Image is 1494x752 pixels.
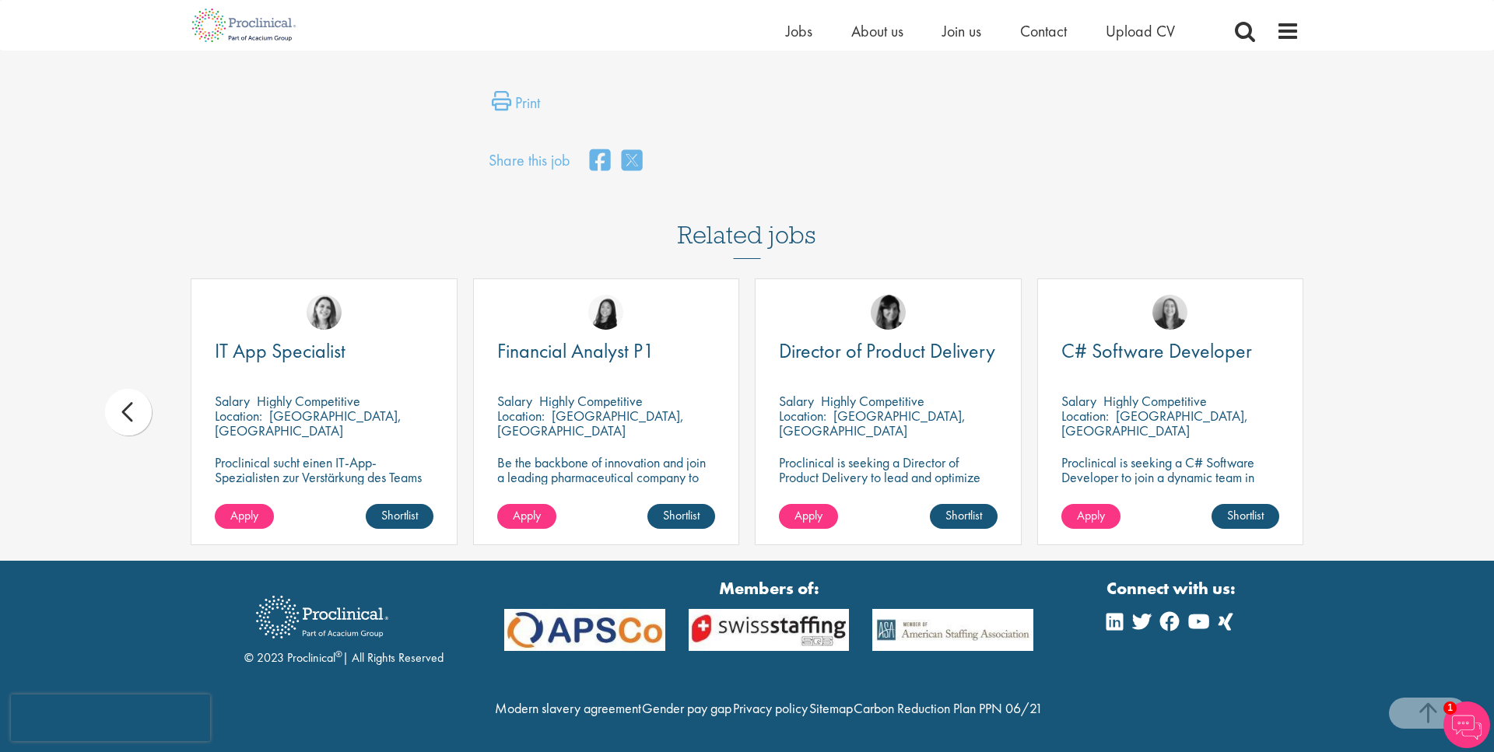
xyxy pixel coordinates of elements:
[779,407,966,439] p: [GEOGRAPHIC_DATA], [GEOGRAPHIC_DATA]
[642,699,731,717] a: Gender pay gap
[930,504,998,529] a: Shortlist
[779,392,814,410] span: Salary
[215,455,433,514] p: Proclinical sucht einen IT-App-Spezialisten zur Verstärkung des Teams unseres Kunden in der [GEOG...
[647,504,715,529] a: Shortlist
[497,392,532,410] span: Salary
[257,392,360,410] p: Highly Competitive
[497,407,545,425] span: Location:
[871,295,906,330] img: Tesnim Chagklil
[489,149,570,172] label: Share this job
[779,338,995,364] span: Director of Product Delivery
[1061,338,1252,364] span: C# Software Developer
[497,341,716,361] a: Financial Analyst P1
[335,648,342,660] sup: ®
[539,392,643,410] p: Highly Competitive
[230,507,258,523] span: Apply
[215,392,250,410] span: Salary
[1061,392,1096,410] span: Salary
[244,585,400,649] img: Proclinical Recruitment
[1020,21,1067,41] a: Contact
[215,407,262,425] span: Location:
[794,507,822,523] span: Apply
[779,341,998,361] a: Director of Product Delivery
[105,389,152,435] div: prev
[821,392,924,410] p: Highly Competitive
[1061,504,1120,529] a: Apply
[779,407,826,425] span: Location:
[513,507,541,523] span: Apply
[504,576,1033,600] strong: Members of:
[215,407,402,439] p: [GEOGRAPHIC_DATA], [GEOGRAPHIC_DATA]
[1061,455,1280,514] p: Proclinical is seeking a C# Software Developer to join a dynamic team in [GEOGRAPHIC_DATA], [GEOG...
[1061,407,1248,439] p: [GEOGRAPHIC_DATA], [GEOGRAPHIC_DATA]
[1077,507,1105,523] span: Apply
[590,145,610,178] a: share on facebook
[677,609,861,652] img: APSCo
[861,609,1045,652] img: APSCo
[622,145,642,178] a: share on twitter
[215,338,345,364] span: IT App Specialist
[497,407,684,439] p: [GEOGRAPHIC_DATA], [GEOGRAPHIC_DATA]
[215,504,274,529] a: Apply
[786,21,812,41] a: Jobs
[497,455,716,514] p: Be the backbone of innovation and join a leading pharmaceutical company to help keep life-changin...
[497,504,556,529] a: Apply
[1212,504,1279,529] a: Shortlist
[495,699,641,717] a: Modern slavery agreement
[1106,21,1175,41] a: Upload CV
[1152,295,1187,330] img: Mia Kellerman
[854,699,1043,717] a: Carbon Reduction Plan PPN 06/21
[779,504,838,529] a: Apply
[851,21,903,41] a: About us
[1106,576,1239,600] strong: Connect with us:
[1103,392,1207,410] p: Highly Competitive
[215,341,433,361] a: IT App Specialist
[588,295,623,330] img: Numhom Sudsok
[1061,341,1280,361] a: C# Software Developer
[942,21,981,41] a: Join us
[809,699,853,717] a: Sitemap
[733,699,808,717] a: Privacy policy
[1443,701,1457,715] span: 1
[492,91,540,122] a: Print
[244,584,444,667] div: © 2023 Proclinical | All Rights Reserved
[307,295,342,330] img: Nur Ergiydiren
[678,183,816,259] h3: Related jobs
[1061,407,1109,425] span: Location:
[366,504,433,529] a: Shortlist
[1443,701,1490,748] img: Chatbot
[11,694,210,741] iframe: reCAPTCHA
[779,455,998,514] p: Proclinical is seeking a Director of Product Delivery to lead and optimize product delivery pract...
[497,338,654,364] span: Financial Analyst P1
[493,609,677,652] img: APSCo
